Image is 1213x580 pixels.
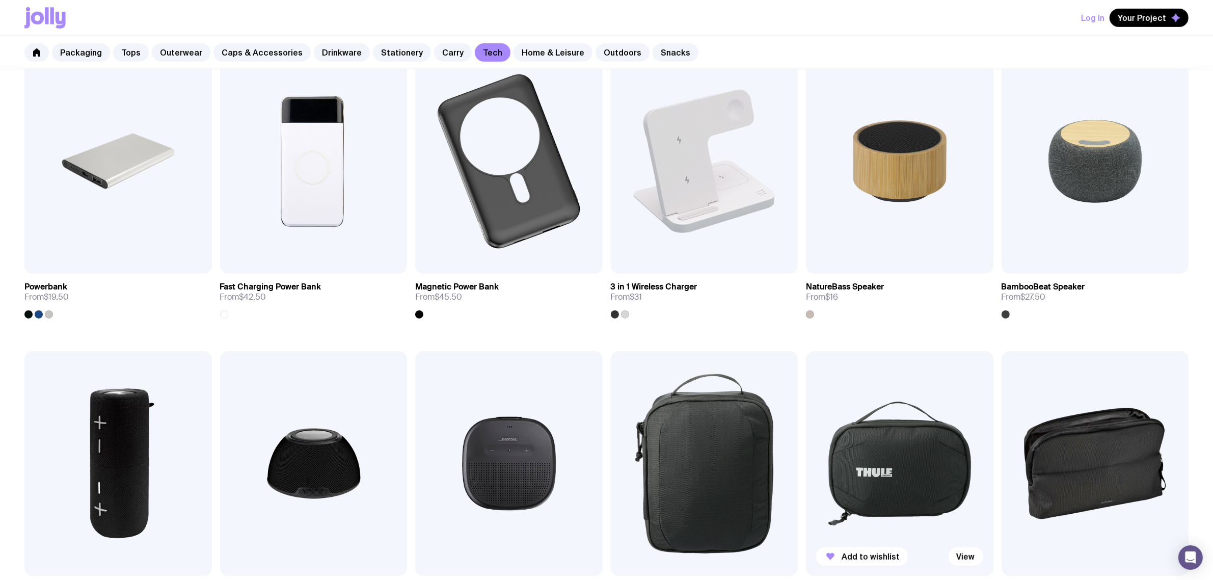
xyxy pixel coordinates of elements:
span: $42.50 [239,292,266,302]
span: $31 [630,292,642,302]
a: Drinkware [314,43,370,62]
button: Log In [1081,9,1104,27]
h3: 3 in 1 Wireless Charger [611,282,697,292]
a: Outdoors [596,43,650,62]
button: Add to wishlist [816,547,908,566]
h3: Powerbank [24,282,67,292]
a: View [949,547,983,566]
a: Fast Charging Power BankFrom$42.50 [220,274,408,319]
a: Tops [113,43,149,62]
a: PowerbankFrom$19.50 [24,274,212,319]
a: Carry [434,43,472,62]
span: From [611,292,642,302]
h3: NatureBass Speaker [806,282,884,292]
span: $27.50 [1021,292,1046,302]
div: Open Intercom Messenger [1178,545,1203,570]
button: Your Project [1110,9,1189,27]
a: Home & Leisure [514,43,592,62]
a: 3 in 1 Wireless ChargerFrom$31 [611,274,798,319]
a: Snacks [653,43,698,62]
span: From [24,292,69,302]
span: $16 [825,292,838,302]
span: From [806,292,838,302]
span: From [415,292,462,302]
span: From [1002,292,1046,302]
a: Caps & Accessories [213,43,311,62]
a: NatureBass SpeakerFrom$16 [806,274,993,319]
a: Tech [475,43,510,62]
h3: Magnetic Power Bank [415,282,499,292]
a: Outerwear [152,43,210,62]
span: Your Project [1118,13,1166,23]
span: $45.50 [435,292,462,302]
h3: Fast Charging Power Bank [220,282,321,292]
a: BambooBeat SpeakerFrom$27.50 [1002,274,1189,319]
span: Add to wishlist [842,551,900,562]
a: Magnetic Power BankFrom$45.50 [415,274,603,319]
span: From [220,292,266,302]
a: Stationery [373,43,431,62]
h3: BambooBeat Speaker [1002,282,1085,292]
span: $19.50 [44,292,69,302]
a: Packaging [52,43,110,62]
